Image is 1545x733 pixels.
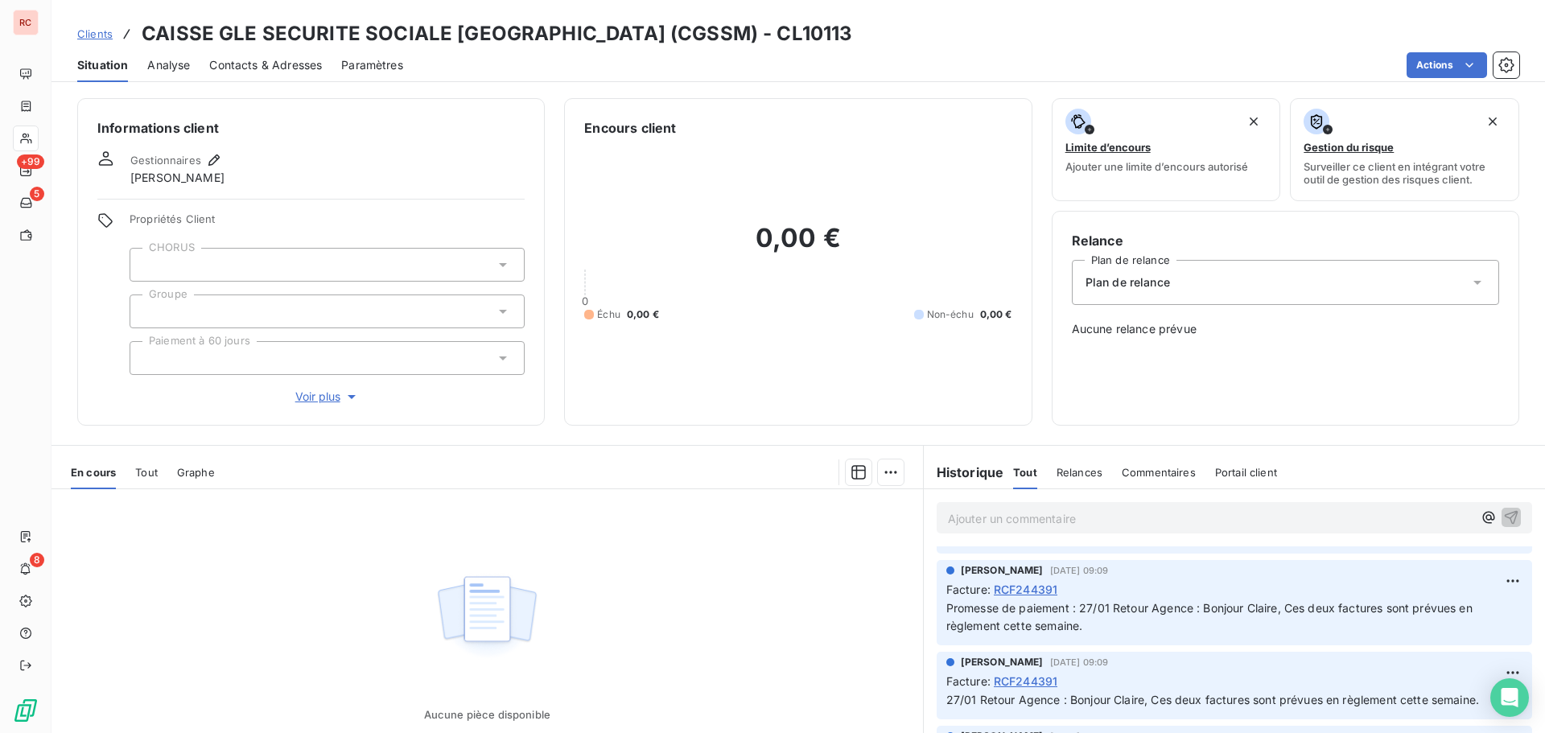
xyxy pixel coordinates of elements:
a: Clients [77,26,113,42]
span: Gestionnaires [130,154,201,167]
span: Gestion du risque [1304,141,1394,154]
span: Aucune pièce disponible [424,708,550,721]
span: 8 [30,553,44,567]
span: Non-échu [927,307,974,322]
span: Propriétés Client [130,212,525,235]
span: Aucune relance prévue [1072,321,1499,337]
img: Logo LeanPay [13,698,39,723]
h6: Informations client [97,118,525,138]
span: Facture : [946,581,991,598]
span: RCF244391 [994,581,1057,598]
button: Voir plus [130,388,525,406]
button: Gestion du risqueSurveiller ce client en intégrant votre outil de gestion des risques client. [1290,98,1519,201]
span: [DATE] 09:09 [1050,657,1109,667]
span: Échu [597,307,620,322]
span: 0 [582,294,588,307]
span: 0,00 € [627,307,659,322]
span: 27/01 Retour Agence : Bonjour Claire, Ces deux factures sont prévues en règlement cette semaine. [946,693,1479,706]
input: Ajouter une valeur [143,257,156,272]
div: Open Intercom Messenger [1490,678,1529,717]
span: Promesse de paiement : 27/01 Retour Agence : Bonjour Claire, Ces deux factures sont prévues en rè... [946,601,1476,633]
input: Ajouter une valeur [143,304,156,319]
span: Paramètres [341,57,403,73]
span: [PERSON_NAME] [961,655,1044,669]
span: Clients [77,27,113,40]
h6: Encours client [584,118,676,138]
span: [PERSON_NAME] [130,170,225,186]
input: Ajouter une valeur [143,351,156,365]
span: Voir plus [295,389,360,405]
h6: Relance [1072,231,1499,250]
span: [PERSON_NAME] [961,563,1044,578]
span: Facture : [946,673,991,690]
span: Tout [135,466,158,479]
button: Limite d’encoursAjouter une limite d’encours autorisé [1052,98,1281,201]
span: Commentaires [1122,466,1196,479]
button: Actions [1407,52,1487,78]
span: Surveiller ce client en intégrant votre outil de gestion des risques client. [1304,160,1506,186]
h6: Historique [924,463,1004,482]
span: Graphe [177,466,215,479]
span: Plan de relance [1086,274,1170,290]
span: 5 [30,187,44,201]
span: RCF244391 [994,673,1057,690]
span: Situation [77,57,128,73]
span: Limite d’encours [1065,141,1151,154]
span: Tout [1013,466,1037,479]
span: Analyse [147,57,190,73]
h2: 0,00 € [584,222,1011,270]
span: Relances [1057,466,1102,479]
span: Portail client [1215,466,1277,479]
span: Ajouter une limite d’encours autorisé [1065,160,1248,173]
span: Contacts & Adresses [209,57,322,73]
img: Empty state [435,567,538,667]
span: 0,00 € [980,307,1012,322]
div: RC [13,10,39,35]
span: En cours [71,466,116,479]
h3: CAISSE GLE SECURITE SOCIALE [GEOGRAPHIC_DATA] (CGSSM) - CL10113 [142,19,852,48]
span: +99 [17,154,44,169]
span: [DATE] 09:09 [1050,566,1109,575]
